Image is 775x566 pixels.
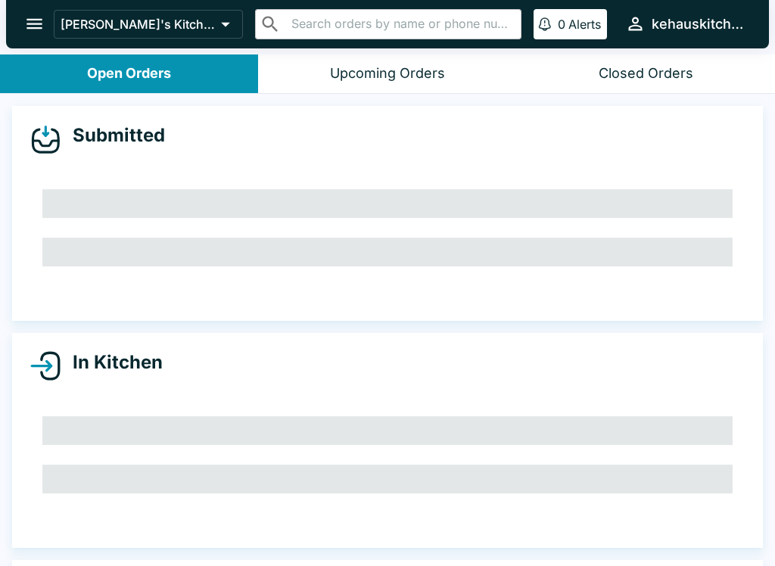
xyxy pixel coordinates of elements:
div: kehauskitchen [652,15,745,33]
h4: In Kitchen [61,351,163,374]
p: [PERSON_NAME]'s Kitchen [61,17,215,32]
button: kehauskitchen [619,8,751,40]
div: Closed Orders [599,65,693,82]
div: Upcoming Orders [330,65,445,82]
div: Open Orders [87,65,171,82]
p: 0 [558,17,565,32]
input: Search orders by name or phone number [287,14,515,35]
p: Alerts [568,17,601,32]
button: [PERSON_NAME]'s Kitchen [54,10,243,39]
button: open drawer [15,5,54,43]
h4: Submitted [61,124,165,147]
